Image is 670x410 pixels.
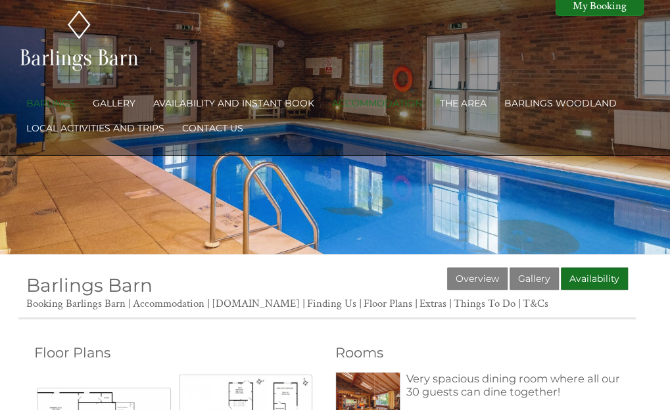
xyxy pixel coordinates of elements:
[93,97,135,109] a: Gallery
[182,122,243,134] a: Contact Us
[523,296,548,311] a: T&Cs
[34,344,320,361] h2: Floor Plans
[26,296,126,311] a: Booking Barlings Barn
[26,274,153,296] a: Barlings Barn
[419,296,446,311] a: Extras
[212,296,300,311] a: [DOMAIN_NAME]
[364,296,412,311] a: Floor Plans
[26,97,75,109] a: Barlings
[332,97,422,109] a: Accommodation
[133,296,204,311] a: Accommodation
[18,9,140,73] img: Barlings Barn
[510,267,559,290] a: Gallery
[153,97,314,109] a: Availability and Instant Book
[26,122,164,134] a: Local activities and trips
[447,267,508,290] a: Overview
[504,97,617,109] a: Barlings Woodland
[335,344,621,361] h2: Rooms
[454,296,515,311] a: Things To Do
[440,97,487,109] a: The Area
[307,296,356,311] a: Finding Us
[406,372,620,398] h3: Very spacious dining room where all our 30 guests can dine together!
[561,267,628,290] a: Availability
